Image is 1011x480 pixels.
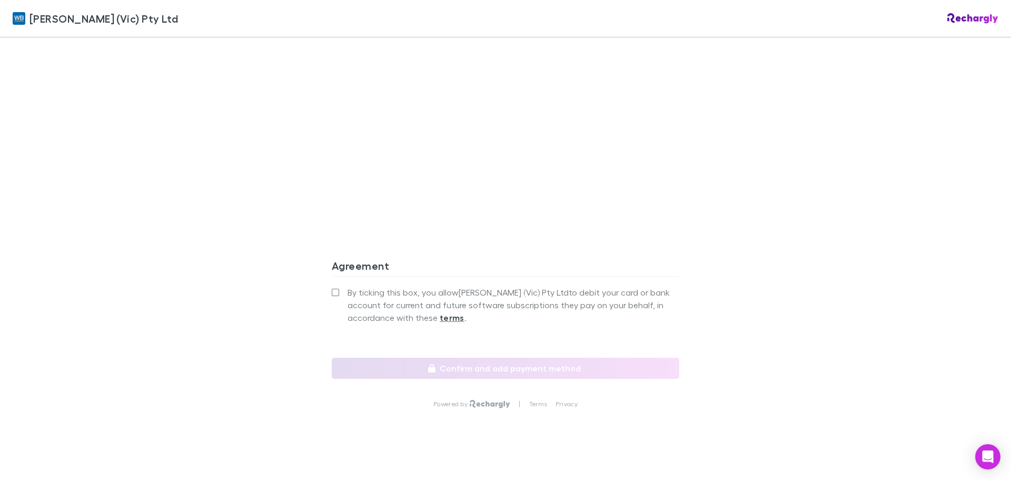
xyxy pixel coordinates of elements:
div: Open Intercom Messenger [975,444,1000,469]
img: William Buck (Vic) Pty Ltd's Logo [13,12,25,25]
strong: terms [440,312,464,323]
span: [PERSON_NAME] (Vic) Pty Ltd [29,11,178,26]
button: Confirm and add payment method [332,358,679,379]
span: By ticking this box, you allow [PERSON_NAME] (Vic) Pty Ltd to debit your card or bank account for... [348,286,679,324]
a: Privacy [556,400,578,408]
img: Rechargly Logo [947,13,998,24]
p: | [519,400,520,408]
img: Rechargly Logo [470,400,510,408]
h3: Agreement [332,259,679,276]
p: Powered by [433,400,470,408]
a: Terms [529,400,547,408]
